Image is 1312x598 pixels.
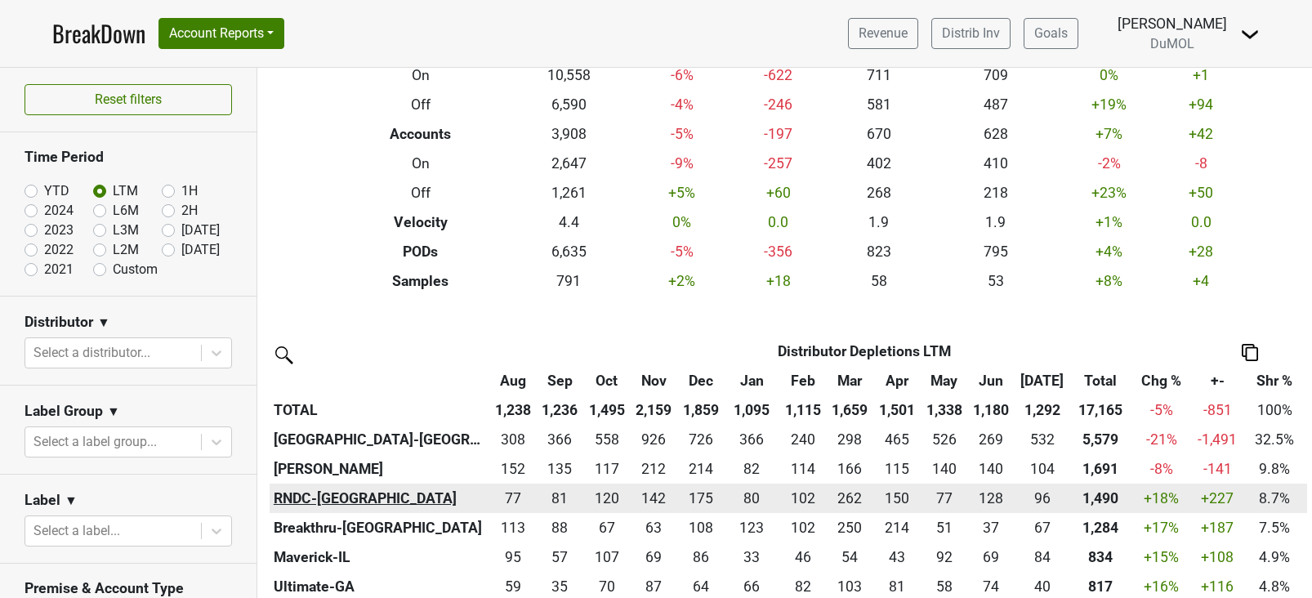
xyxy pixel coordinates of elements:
[332,178,511,208] th: Off
[627,91,737,120] td: -4 %
[820,266,937,296] td: 58
[270,454,489,484] th: [PERSON_NAME]
[627,208,737,237] td: 0 %
[158,18,284,49] button: Account Reports
[631,454,678,484] td: 212.333
[270,513,489,542] th: Breakthru-[GEOGRAPHIC_DATA]
[1055,266,1164,296] td: +8 %
[1069,484,1131,513] th: 1489.937
[1024,18,1078,49] a: Goals
[925,488,964,509] div: 77
[510,208,627,237] td: 4.4
[631,484,678,513] td: 142.1
[1164,208,1238,237] td: 0.0
[181,221,220,240] label: [DATE]
[270,484,489,513] th: RNDC-[GEOGRAPHIC_DATA]
[536,542,583,572] td: 56.501
[627,178,737,208] td: +5 %
[737,208,820,237] td: 0.0
[1150,402,1173,418] span: -5%
[587,429,627,450] div: 558
[510,120,627,149] td: 3,908
[1055,91,1164,120] td: +19 %
[1019,488,1066,509] div: 96
[1069,454,1131,484] th: 1690.670
[729,547,775,568] div: 33
[536,425,583,454] td: 366
[725,513,779,542] td: 122.51
[631,366,678,395] th: Nov: activate to sort column ascending
[583,425,631,454] td: 558.1
[107,402,120,422] span: ▼
[1019,547,1066,568] div: 84
[1073,429,1127,450] div: 5,579
[583,484,631,513] td: 120.4
[1131,366,1192,395] th: Chg %: activate to sort column ascending
[634,458,673,480] div: 212
[873,484,921,513] td: 150.167
[681,488,721,509] div: 175
[830,429,869,450] div: 298
[332,120,511,149] th: Accounts
[631,425,678,454] td: 925.5
[1196,547,1238,568] div: +108
[725,542,779,572] td: 33.166
[181,181,198,201] label: 1H
[937,237,1054,266] td: 795
[332,149,511,179] th: On
[1164,120,1238,149] td: +42
[937,120,1054,149] td: 628
[1073,517,1127,538] div: 1,284
[1015,542,1069,572] td: 84.167
[489,366,537,395] th: Aug: activate to sort column ascending
[1196,429,1238,450] div: -1,491
[1131,542,1192,572] td: +15 %
[113,181,138,201] label: LTM
[971,547,1011,568] div: 69
[25,403,103,420] h3: Label Group
[826,425,873,454] td: 297.8
[44,240,74,260] label: 2022
[113,240,139,260] label: L2M
[44,221,74,240] label: 2023
[627,120,737,149] td: -5 %
[1055,120,1164,149] td: +7 %
[332,266,511,296] th: Samples
[826,542,873,572] td: 54.166
[1073,488,1127,509] div: 1,490
[493,458,533,480] div: 152
[820,237,937,266] td: 823
[510,266,627,296] td: 791
[830,458,869,480] div: 166
[737,266,820,296] td: +18
[1164,149,1238,179] td: -8
[631,513,678,542] td: 63
[1015,454,1069,484] td: 104.167
[1131,425,1192,454] td: -21 %
[925,547,964,568] div: 92
[873,366,921,395] th: Apr: activate to sort column ascending
[583,395,631,425] th: 1,495
[65,491,78,511] span: ▼
[536,395,583,425] th: 1,236
[270,341,296,367] img: filter
[1015,395,1069,425] th: 1,292
[540,576,579,597] div: 35
[536,366,583,395] th: Sep: activate to sort column ascending
[270,366,489,395] th: &nbsp;: activate to sort column ascending
[937,61,1054,91] td: 709
[332,208,511,237] th: Velocity
[627,149,737,179] td: -9 %
[634,547,673,568] div: 69
[877,517,917,538] div: 214
[25,314,93,331] h3: Distributor
[1240,25,1260,44] img: Dropdown Menu
[1242,344,1258,361] img: Copy to clipboard
[44,201,74,221] label: 2024
[510,178,627,208] td: 1,261
[489,454,537,484] td: 151.999
[1164,237,1238,266] td: +28
[967,542,1015,572] td: 69.166
[489,425,537,454] td: 307.832
[820,208,937,237] td: 1.9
